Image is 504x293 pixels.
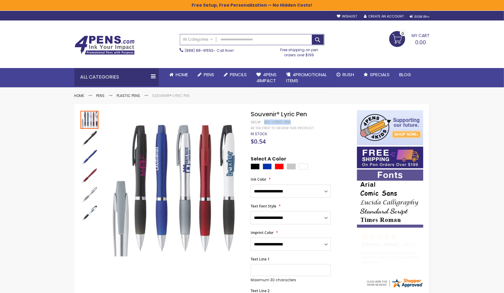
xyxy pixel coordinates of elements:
[361,242,401,248] span: [PERSON_NAME]
[251,230,274,235] span: Imprint Color
[402,31,404,36] span: 0
[176,71,188,78] span: Home
[204,71,214,78] span: Pens
[96,93,105,98] a: Pens
[299,164,308,170] div: White
[152,93,190,98] li: Souvenir® Lyric Pen
[275,164,284,170] div: Red
[251,110,307,118] span: Souvenir® Lyric Pen
[193,68,219,81] a: Pens
[80,148,99,166] img: Souvenir® Lyric Pen
[80,167,99,185] img: Souvenir® Lyric Pen
[230,71,247,78] span: Pencils
[105,119,243,257] img: Souvenir® Lyric Pen
[80,110,99,129] div: Souvenir® Lyric Pen
[251,257,270,262] span: Text Line 1
[185,48,214,53] a: (888) 88-4PENS
[410,14,430,19] div: Sign In
[389,31,430,46] a: 0.00 0
[286,71,327,84] span: 4PROMOTIONAL ITEMS
[80,185,99,204] div: Souvenir® Lyric Pen
[117,93,140,98] a: Plastic Pens
[74,93,84,98] a: Home
[357,147,423,168] img: Free shipping on orders over $199
[80,185,99,204] img: Souvenir® Lyric Pen
[410,242,455,248] span: [GEOGRAPHIC_DATA]
[282,68,332,88] a: 4PROMOTIONALITEMS
[251,156,286,164] span: Select A Color
[274,45,324,57] div: Free shipping on pen orders over $199
[80,204,99,222] img: Souvenir® Lyric Pen
[251,120,262,125] strong: SKU
[395,68,416,81] a: Blog
[251,126,314,130] a: Be the first to review this product
[399,71,411,78] span: Blog
[74,68,159,86] div: All Categories
[364,14,404,19] a: Create an Account
[357,110,423,145] img: 4pens 4 kids
[180,34,216,44] a: All Categories
[251,278,331,282] p: Maximum 30 characters
[332,68,359,81] a: Rush
[251,132,267,136] div: Availability
[80,166,99,185] div: Souvenir® Lyric Pen
[454,277,504,293] iframe: Reseñas de Clientes en Google
[343,71,354,78] span: Rush
[257,71,277,84] span: 4Pens 4impact
[287,164,296,170] div: Silver
[80,129,99,148] div: Souvenir® Lyric Pen
[403,242,409,248] span: OK
[219,68,252,81] a: Pencils
[183,37,213,42] span: All Categories
[74,36,135,55] img: 4Pens Custom Pens and Promotional Products
[415,39,426,46] span: 0.00
[252,68,282,88] a: 4Pens4impact
[401,242,455,248] span: - ,
[251,164,260,170] div: Black
[251,137,266,145] span: $0.54
[165,68,193,81] a: Home
[361,251,420,264] div: Very easy site to use boyfriend wanted me to order pens for his business
[251,177,266,182] span: Ink Color
[337,14,357,19] a: Wishlist
[264,120,291,125] div: Bic-Lyric-Pen
[366,285,424,290] a: 4pens.com certificate URL
[366,278,424,288] img: 4pens.com widget logo
[251,204,276,209] span: Text Font Style
[251,131,267,136] span: In stock
[185,48,234,53] span: - Call Now!
[359,68,395,81] a: Specials
[370,71,390,78] span: Specials
[357,170,423,228] img: font-personalization-examples
[80,129,99,148] img: Souvenir® Lyric Pen
[263,164,272,170] div: Blue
